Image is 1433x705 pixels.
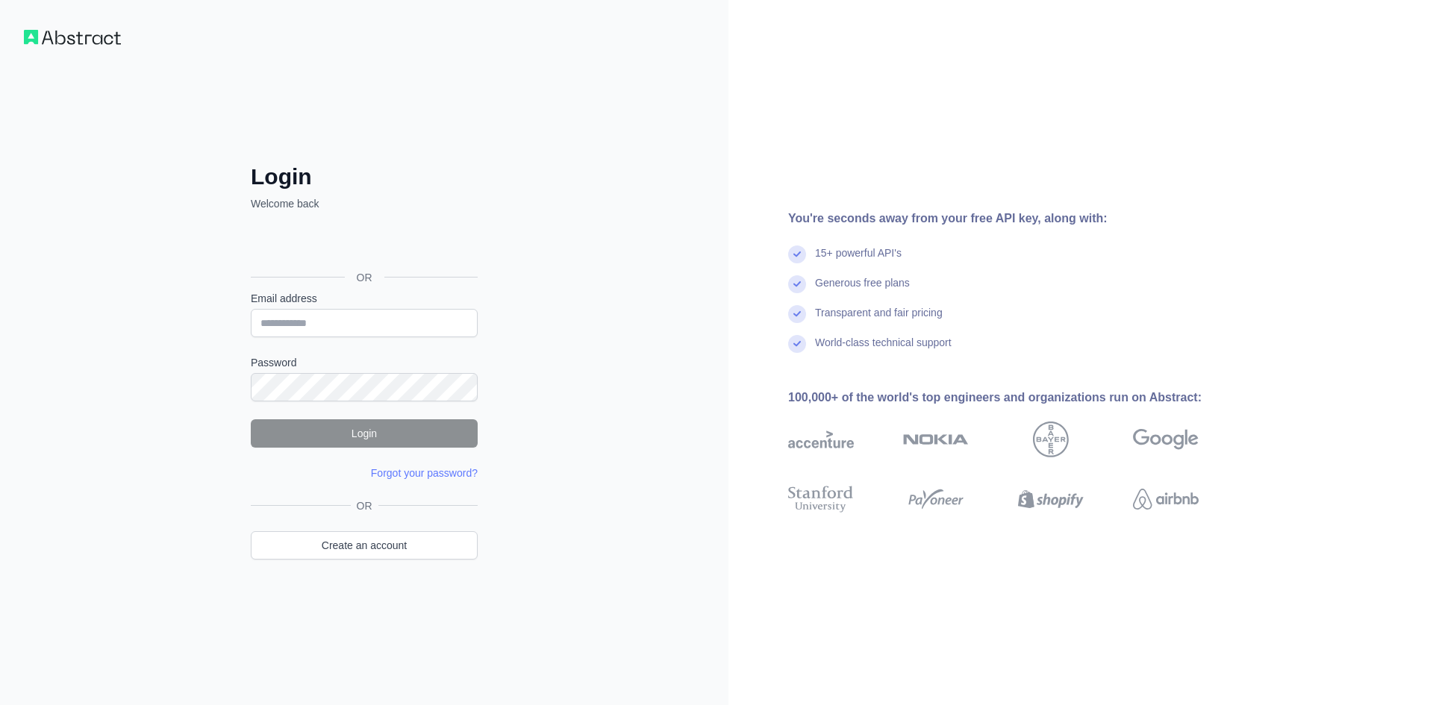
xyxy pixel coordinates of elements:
[815,245,902,275] div: 15+ powerful API's
[903,483,969,516] img: payoneer
[243,228,482,260] iframe: Pulsante Accedi con Google
[815,305,943,335] div: Transparent and fair pricing
[345,270,384,285] span: OR
[788,275,806,293] img: check mark
[788,245,806,263] img: check mark
[788,335,806,353] img: check mark
[251,163,478,190] h2: Login
[815,335,952,365] div: World-class technical support
[788,389,1246,407] div: 100,000+ of the world's top engineers and organizations run on Abstract:
[788,483,854,516] img: stanford university
[251,196,478,211] p: Welcome back
[903,422,969,457] img: nokia
[1018,483,1084,516] img: shopify
[251,419,478,448] button: Login
[251,531,478,560] a: Create an account
[788,422,854,457] img: accenture
[815,275,910,305] div: Generous free plans
[788,210,1246,228] div: You're seconds away from your free API key, along with:
[351,498,378,513] span: OR
[1033,422,1069,457] img: bayer
[371,467,478,479] a: Forgot your password?
[1133,422,1199,457] img: google
[1133,483,1199,516] img: airbnb
[788,305,806,323] img: check mark
[251,291,478,306] label: Email address
[24,30,121,45] img: Workflow
[251,355,478,370] label: Password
